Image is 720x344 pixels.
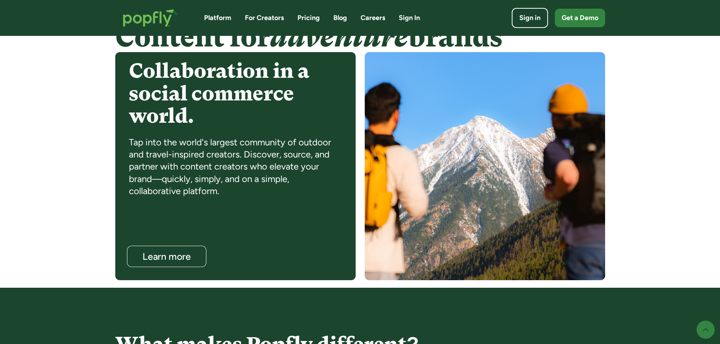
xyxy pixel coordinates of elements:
[297,13,320,23] a: Pricing
[129,60,342,127] h4: Collaboration in a social commerce world.
[134,252,198,262] div: Learn more
[115,2,186,34] a: home
[555,9,605,27] a: Get a Demo
[512,8,548,28] a: Sign in
[361,13,385,23] a: Careers
[115,22,605,52] h4: Content for brands
[399,13,420,23] a: Sign In
[245,13,284,23] a: For Creators
[129,136,342,197] div: Tap into the world's largest community of outdoor and travel-inspired creators. Discover, source,...
[562,13,598,23] div: Get a Demo
[127,246,206,267] a: Learn more
[270,22,408,53] em: adventure
[333,13,347,23] a: Blog
[519,13,540,23] div: Sign in
[204,13,231,23] a: Platform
